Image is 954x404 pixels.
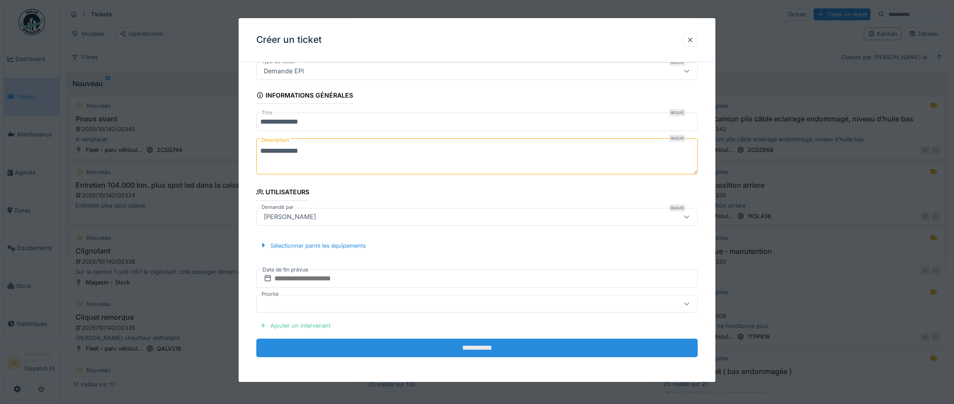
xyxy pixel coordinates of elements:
[260,291,281,298] label: Priorité
[262,265,309,275] label: Date de fin prévue
[256,34,322,45] h3: Créer un ticket
[260,204,295,211] label: Demandé par
[260,135,291,146] label: Description
[669,204,685,211] div: Requis
[256,186,310,201] div: Utilisateurs
[260,109,274,117] label: Titre
[669,59,685,66] div: Requis
[260,212,319,222] div: [PERSON_NAME]
[256,240,369,252] div: Sélectionner parmi les équipements
[256,89,353,104] div: Informations générales
[669,135,685,142] div: Requis
[260,66,308,76] div: Demande EPI
[260,58,297,65] label: Type de ticket
[669,109,685,116] div: Requis
[256,320,334,332] div: Ajouter un intervenant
